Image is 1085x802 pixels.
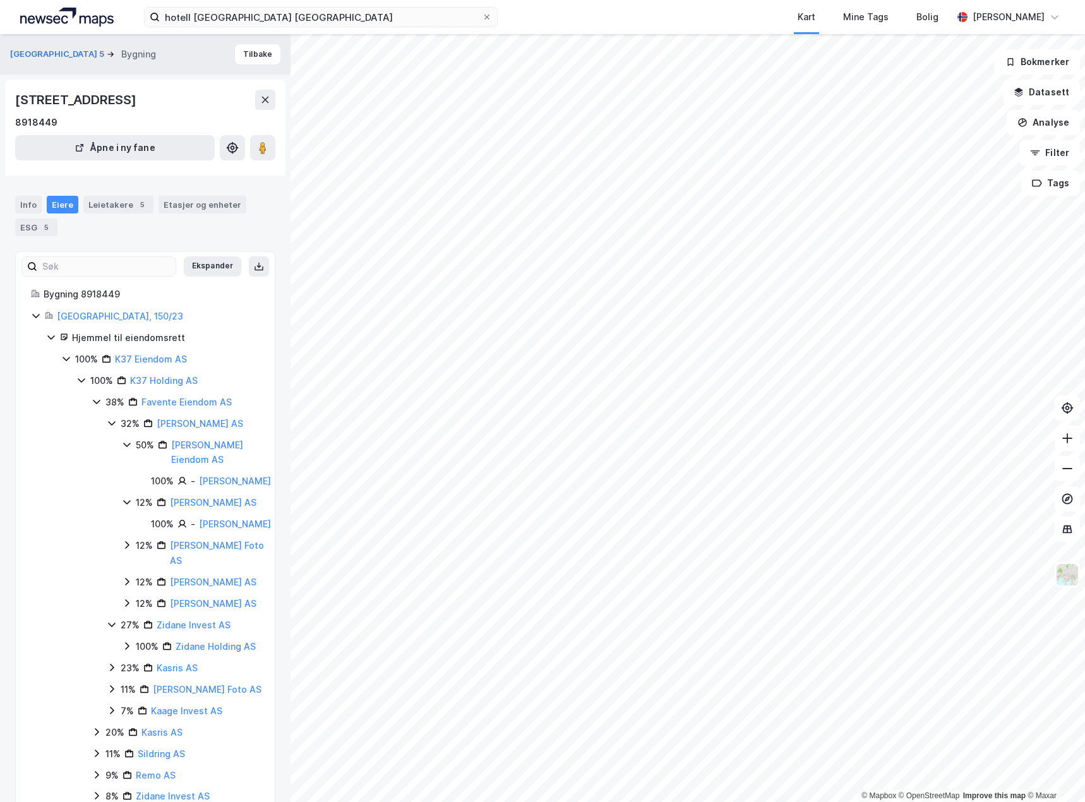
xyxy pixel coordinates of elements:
div: Mine Tags [843,9,889,25]
div: Kart [798,9,815,25]
a: Zidane Holding AS [176,641,256,652]
img: logo.a4113a55bc3d86da70a041830d287a7e.svg [20,8,114,27]
a: [PERSON_NAME] AS [170,577,256,587]
a: Kaage Invest AS [151,705,222,716]
div: 11% [121,682,136,697]
div: 9% [105,768,119,783]
a: [PERSON_NAME] Eiendom AS [171,440,243,465]
a: K37 Holding AS [130,375,198,386]
div: 100% [75,352,98,367]
input: Søk [37,257,176,276]
a: [PERSON_NAME] [199,476,271,486]
div: Leietakere [83,196,153,213]
div: 27% [121,618,140,633]
a: OpenStreetMap [899,791,960,800]
a: K37 Eiendom AS [115,354,187,364]
a: Zidane Invest AS [136,791,210,801]
div: Eiere [47,196,78,213]
a: Kasris AS [157,662,198,673]
div: 20% [105,725,124,740]
a: Sildring AS [138,748,185,759]
div: 100% [136,639,159,654]
div: Info [15,196,42,213]
div: 12% [136,495,153,510]
iframe: Chat Widget [1022,741,1085,802]
button: Åpne i ny fane [15,135,215,160]
div: 23% [121,661,140,676]
button: Datasett [1003,80,1080,105]
div: 12% [136,596,153,611]
div: Bygning [121,47,156,62]
a: [PERSON_NAME] AS [170,497,256,508]
a: Zidane Invest AS [157,619,231,630]
div: 12% [136,538,153,553]
button: Bokmerker [995,49,1080,75]
a: [PERSON_NAME] AS [170,598,256,609]
div: 100% [151,474,174,489]
button: Tilbake [235,44,280,64]
div: 32% [121,416,140,431]
a: [GEOGRAPHIC_DATA], 150/23 [57,311,183,321]
div: - [191,474,195,489]
input: Søk på adresse, matrikkel, gårdeiere, leietakere eller personer [160,8,482,27]
div: 5 [40,221,52,234]
div: 50% [136,438,154,453]
a: Remo AS [136,770,176,781]
div: Kontrollprogram for chat [1022,741,1085,802]
div: Bygning 8918449 [44,287,271,302]
div: 8918449 [15,115,57,130]
div: 100% [151,517,174,532]
a: Improve this map [963,791,1026,800]
button: [GEOGRAPHIC_DATA] 5 [10,48,107,61]
div: 11% [105,746,121,762]
a: [PERSON_NAME] [199,518,271,529]
div: [PERSON_NAME] [973,9,1045,25]
div: 100% [90,373,113,388]
div: 5 [136,198,148,211]
button: Tags [1021,171,1080,196]
a: [PERSON_NAME] Foto AS [170,540,264,566]
div: 38% [105,395,124,410]
div: Etasjer og enheter [164,199,241,210]
button: Analyse [1007,110,1080,135]
a: [PERSON_NAME] Foto AS [153,684,261,695]
img: Z [1055,563,1079,587]
a: [PERSON_NAME] AS [157,418,243,429]
a: Mapbox [861,791,896,800]
button: Filter [1019,140,1080,165]
div: 7% [121,703,134,719]
a: Kasris AS [141,727,183,738]
div: Hjemmel til eiendomsrett [72,330,271,345]
div: [STREET_ADDRESS] [15,90,139,110]
div: Bolig [916,9,938,25]
div: ESG [15,218,57,236]
button: Ekspander [184,256,241,277]
div: - [191,517,195,532]
a: Favente Eiendom AS [141,397,232,407]
div: 12% [136,575,153,590]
